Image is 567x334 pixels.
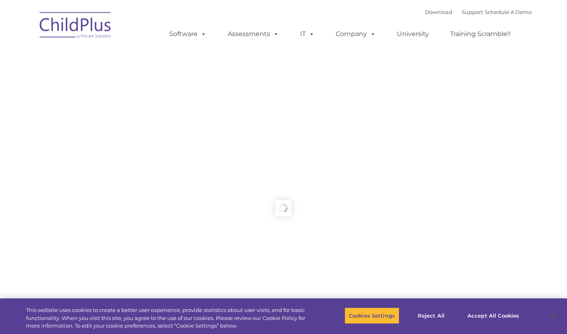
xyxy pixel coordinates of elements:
div: This website uses cookies to create a better user experience, provide statistics about user visit... [26,306,312,330]
button: Reject All [406,307,456,324]
a: Company [328,26,384,42]
a: Training Scramble!! [442,26,519,42]
button: Close [545,307,563,324]
a: Schedule A Demo [485,9,532,15]
a: Software [161,26,214,42]
a: Assessments [220,26,287,42]
a: Support [462,9,483,15]
a: Download [425,9,452,15]
a: IT [292,26,323,42]
font: | [425,9,532,15]
a: University [389,26,437,42]
button: Accept All Cookies [463,307,523,324]
button: Cookies Settings [345,307,399,324]
img: ChildPlus by Procare Solutions [36,6,116,46]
